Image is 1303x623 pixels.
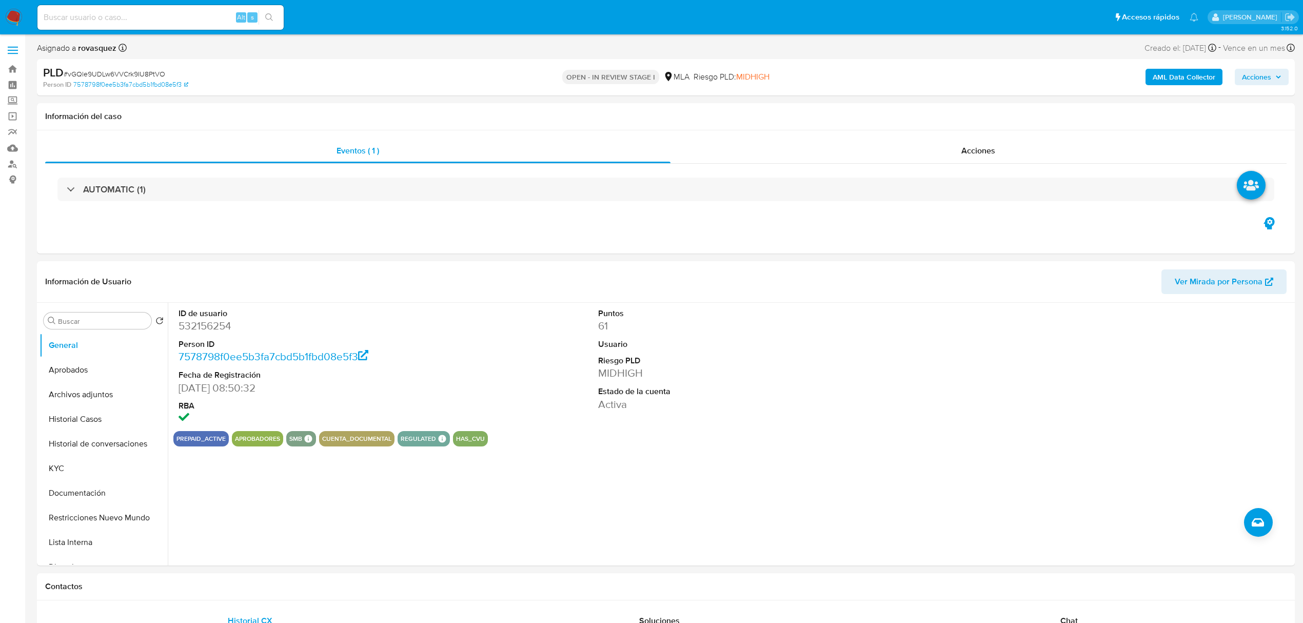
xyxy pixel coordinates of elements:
b: Person ID [43,80,71,89]
dt: Puntos [598,308,867,319]
h1: Contactos [45,581,1287,592]
button: KYC [40,456,168,481]
button: Aprobados [40,358,168,382]
button: Acciones [1235,69,1289,85]
button: Volver al orden por defecto [155,317,164,328]
button: regulated [401,437,436,441]
button: Direcciones [40,555,168,579]
dd: 61 [598,319,867,333]
button: Buscar [48,317,56,325]
p: OPEN - IN REVIEW STAGE I [562,70,659,84]
a: Notificaciones [1190,13,1198,22]
div: Creado el: [DATE] [1144,41,1216,55]
button: Historial de conversaciones [40,432,168,456]
dt: Estado de la cuenta [598,386,867,397]
dt: Person ID [179,339,448,350]
button: Aprobadores [235,437,280,441]
button: General [40,333,168,358]
span: Riesgo PLD: [694,71,769,83]
a: 7578798f0ee5b3fa7cbd5b1fbd08e5f3 [73,80,188,89]
dd: 532156254 [179,319,448,333]
button: AML Data Collector [1146,69,1222,85]
button: smb [289,437,302,441]
span: Accesos rápidos [1122,12,1179,23]
button: cuenta_documental [322,437,391,441]
dt: Riesgo PLD [598,355,867,366]
b: AML Data Collector [1153,69,1215,85]
div: AUTOMATIC (1) [57,178,1274,201]
dt: ID de usuario [179,308,448,319]
span: - [1218,41,1221,55]
span: Alt [237,12,245,22]
dt: Usuario [598,339,867,350]
button: Restricciones Nuevo Mundo [40,505,168,530]
button: has_cvu [456,437,485,441]
p: roxana.vasquez@mercadolibre.com [1223,12,1281,22]
div: MLA [663,71,689,83]
dd: MIDHIGH [598,366,867,380]
h3: AUTOMATIC (1) [83,184,146,195]
dd: [DATE] 08:50:32 [179,381,448,395]
dt: RBA [179,400,448,412]
span: Eventos ( 1 ) [337,145,379,157]
a: 7578798f0ee5b3fa7cbd5b1fbd08e5f3 [179,349,369,364]
span: Acciones [1242,69,1271,85]
h1: Información de Usuario [45,277,131,287]
button: Lista Interna [40,530,168,555]
dt: Fecha de Registración [179,369,448,381]
a: Salir [1285,12,1295,23]
button: Historial Casos [40,407,168,432]
button: search-icon [259,10,280,25]
button: prepaid_active [176,437,226,441]
button: Ver Mirada por Persona [1161,269,1287,294]
span: Asignado a [37,43,116,54]
button: Archivos adjuntos [40,382,168,407]
b: rovasquez [76,42,116,54]
span: s [251,12,254,22]
button: Documentación [40,481,168,505]
dd: Activa [598,397,867,412]
span: Vence en un mes [1223,43,1285,54]
b: PLD [43,64,64,81]
input: Buscar [58,317,147,326]
span: # vGQle9UDLw6VVCrk9IU8PtVO [64,69,165,79]
span: MIDHIGH [736,71,769,83]
h1: Información del caso [45,111,1287,122]
span: Ver Mirada por Persona [1175,269,1262,294]
span: Acciones [961,145,995,157]
input: Buscar usuario o caso... [37,11,284,24]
